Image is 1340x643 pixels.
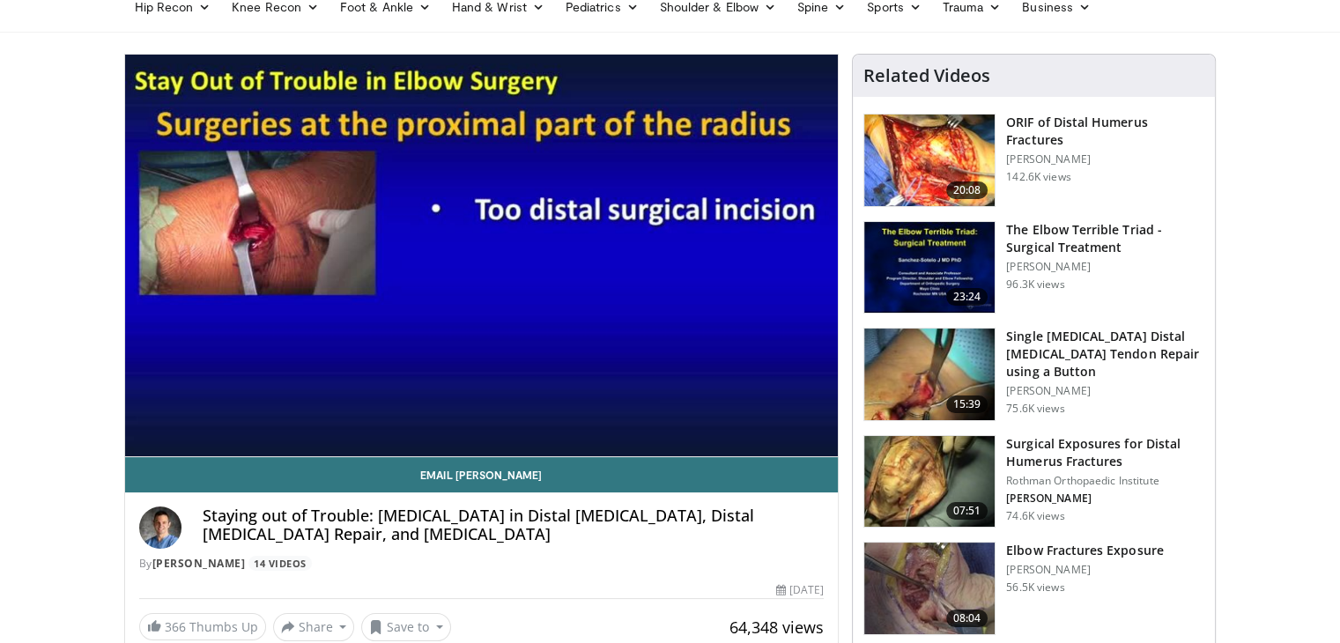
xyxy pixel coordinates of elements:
a: 23:24 The Elbow Terrible Triad - Surgical Treatment [PERSON_NAME] 96.3K views [863,221,1204,314]
p: 74.6K views [1006,509,1064,523]
h3: ORIF of Distal Humerus Fractures [1006,114,1204,149]
a: [PERSON_NAME] [152,556,246,571]
img: 162531_0000_1.png.150x105_q85_crop-smart_upscale.jpg [864,222,995,314]
p: 96.3K views [1006,277,1064,292]
button: Share [273,613,355,641]
img: Avatar [139,506,181,549]
span: 20:08 [946,181,988,199]
span: 08:04 [946,610,988,627]
img: orif-sanch_3.png.150x105_q85_crop-smart_upscale.jpg [864,115,995,206]
span: 366 [165,618,186,635]
p: Rothman Orthopaedic Institute [1006,474,1204,488]
h3: The Elbow Terrible Triad - Surgical Treatment [1006,221,1204,256]
p: [PERSON_NAME] [1006,563,1163,577]
p: 75.6K views [1006,402,1064,416]
span: 23:24 [946,288,988,306]
video-js: Video Player [125,55,839,457]
h3: Elbow Fractures Exposure [1006,542,1163,559]
img: 70322_0000_3.png.150x105_q85_crop-smart_upscale.jpg [864,436,995,528]
span: 07:51 [946,502,988,520]
span: 15:39 [946,395,988,413]
div: By [139,556,825,572]
a: Email [PERSON_NAME] [125,457,839,492]
p: [PERSON_NAME] [1006,152,1204,166]
p: [PERSON_NAME] [1006,260,1204,274]
img: heCDP4pTuni5z6vX4xMDoxOjBrO-I4W8_11.150x105_q85_crop-smart_upscale.jpg [864,543,995,634]
a: 07:51 Surgical Exposures for Distal Humerus Fractures Rothman Orthopaedic Institute [PERSON_NAME]... [863,435,1204,528]
span: 64,348 views [729,617,824,638]
img: king_0_3.png.150x105_q85_crop-smart_upscale.jpg [864,329,995,420]
h3: Single [MEDICAL_DATA] Distal [MEDICAL_DATA] Tendon Repair using a Button [1006,328,1204,381]
p: [PERSON_NAME] [1006,491,1204,506]
a: 15:39 Single [MEDICAL_DATA] Distal [MEDICAL_DATA] Tendon Repair using a Button [PERSON_NAME] 75.6... [863,328,1204,421]
a: 20:08 ORIF of Distal Humerus Fractures [PERSON_NAME] 142.6K views [863,114,1204,207]
a: 366 Thumbs Up [139,613,266,640]
h3: Surgical Exposures for Distal Humerus Fractures [1006,435,1204,470]
p: [PERSON_NAME] [1006,384,1204,398]
h4: Staying out of Trouble: [MEDICAL_DATA] in Distal [MEDICAL_DATA], Distal [MEDICAL_DATA] Repair, an... [203,506,825,544]
div: [DATE] [776,582,824,598]
button: Save to [361,613,451,641]
a: 14 Videos [248,556,313,571]
p: 56.5K views [1006,580,1064,595]
p: 142.6K views [1006,170,1070,184]
h4: Related Videos [863,65,990,86]
a: 08:04 Elbow Fractures Exposure [PERSON_NAME] 56.5K views [863,542,1204,635]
